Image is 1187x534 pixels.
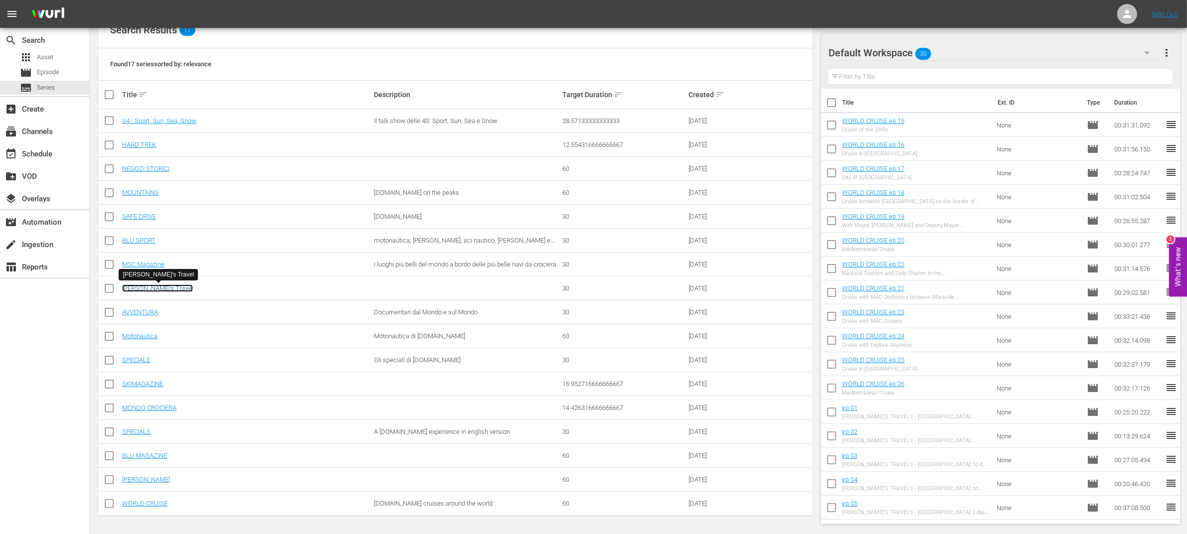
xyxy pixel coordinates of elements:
[122,237,156,244] a: BLU SPORT
[993,424,1083,448] td: None
[374,261,556,268] span: I luoghi più belli del mondo a bordo delle più belle navi da crociera
[993,496,1083,520] td: None
[1087,382,1099,394] span: Episode
[122,213,156,220] a: SAFE DRIVE
[614,90,623,99] span: sort
[122,261,165,268] a: MSC Magazine
[1165,453,1177,465] span: reorder
[842,342,912,348] div: Cruise with Explora Journeys
[37,67,59,77] span: Episode
[688,404,748,411] div: [DATE]
[842,150,917,157] div: Cruise in [GEOGRAPHIC_DATA]
[993,257,1083,280] td: None
[842,174,912,181] div: City of [GEOGRAPHIC_DATA]
[842,141,904,148] a: WORLD CRUISE ep 16
[1087,430,1099,442] span: Episode
[122,500,168,507] a: WORLD CRUISE
[842,198,989,205] div: Cruise between [GEOGRAPHIC_DATA] on the border of [GEOGRAPHIC_DATA] and [GEOGRAPHIC_DATA]
[688,428,748,435] div: [DATE]
[1165,358,1177,370] span: reorder
[1087,310,1099,322] span: Episode
[562,141,685,148] div: 12.554316666666667
[842,308,904,316] a: WORLD CRUISE ep 23
[993,280,1083,304] td: None
[374,91,560,99] div: Description
[110,24,177,36] span: Search Results
[993,209,1083,233] td: None
[842,89,992,117] th: Title
[842,189,904,196] a: WORLD CRUISE ep 18
[1165,214,1177,226] span: reorder
[1165,166,1177,178] span: reorder
[122,476,170,483] a: [PERSON_NAME]
[1087,263,1099,274] span: Episode
[5,148,17,160] span: Schedule
[842,390,904,396] div: Mediterranean Cruise
[5,34,17,46] span: Search
[842,261,904,268] a: WORLD CRUISE ep 22
[1087,358,1099,370] span: Episode
[122,141,156,148] a: HARD TREK
[1110,137,1165,161] td: 00:31:56.150
[1087,334,1099,346] span: Episode
[842,165,904,172] a: WORLD CRUISE ep 17
[5,170,17,182] span: VOD
[562,500,685,507] div: 60
[1165,310,1177,322] span: reorder
[1108,89,1168,117] th: Duration
[688,380,748,388] div: [DATE]
[688,189,748,196] div: [DATE]
[562,284,685,292] div: 30
[842,117,904,125] a: WORLD CRUISE ep 15
[688,89,748,101] div: Created
[1087,406,1099,418] span: Episode
[993,233,1083,257] td: None
[374,189,459,196] span: [DOMAIN_NAME] on the peaks
[1165,262,1177,274] span: reorder
[374,308,478,316] span: Documentari dal Mondo e sul Mondo
[842,461,989,468] div: [PERSON_NAME]'S TRAVELS - [GEOGRAPHIC_DATA] 10-day itinerary
[374,500,493,507] span: [DOMAIN_NAME] cruises around the world
[122,284,193,292] a: [PERSON_NAME]'s Travel
[993,161,1083,185] td: None
[1110,113,1165,137] td: 00:31:31.092
[688,213,748,220] div: [DATE]
[1110,233,1165,257] td: 00:30:01.277
[1110,496,1165,520] td: 00:37:08.500
[374,428,510,435] span: A [DOMAIN_NAME] experience in english version
[562,332,685,340] div: 60
[1110,328,1165,352] td: 00:32:14.098
[842,332,904,340] a: WORLD CRUISE ep 24
[842,318,904,324] div: Cruise with MSC Cruises
[842,222,989,229] div: With Mayor [PERSON_NAME] and Deputy Mayor [PERSON_NAME] [PERSON_NAME]
[5,126,17,137] span: Channels
[842,284,904,292] a: WORLD CRUISE ep 21
[1169,238,1187,297] button: Open Feedback Widget
[842,380,904,388] a: WORLD CRUISE ep 26
[122,308,158,316] a: AVVENTURA
[562,380,685,388] div: 16.952716666666667
[562,237,685,244] div: 30
[688,165,748,172] div: [DATE]
[1110,352,1165,376] td: 00:32:37.179
[1087,143,1099,155] span: Episode
[1087,167,1099,179] span: Episode
[1110,280,1165,304] td: 00:29:02.581
[5,193,17,205] span: Overlays
[1087,239,1099,251] span: Episode
[842,437,989,444] div: [PERSON_NAME]'S TRAVELS - [GEOGRAPHIC_DATA] [GEOGRAPHIC_DATA] and pandas
[37,83,55,93] span: Series
[122,189,159,196] a: MOUNTAINS
[139,90,148,99] span: sort
[374,356,461,364] span: Gli speciali di [DOMAIN_NAME]
[5,216,17,228] span: Automation
[562,476,685,483] div: 60
[562,308,685,316] div: 30
[993,328,1083,352] td: None
[5,103,17,115] span: Create
[562,356,685,364] div: 30
[37,52,53,62] span: Asset
[842,127,904,133] div: Cruise of the ZARs
[842,413,989,420] div: [PERSON_NAME]'S TRAVELS - [GEOGRAPHIC_DATA] [GEOGRAPHIC_DATA]
[122,356,150,364] a: SPECIALE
